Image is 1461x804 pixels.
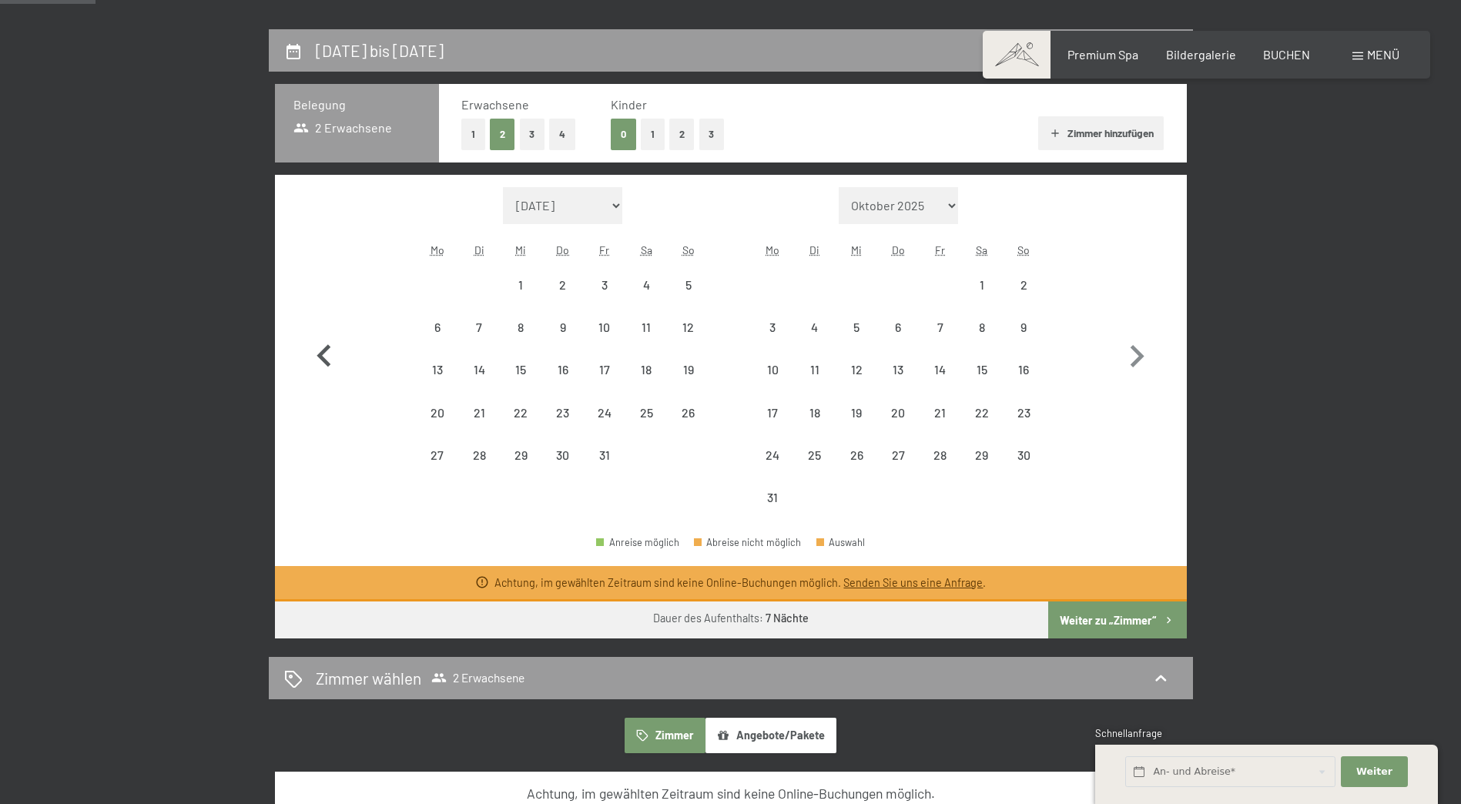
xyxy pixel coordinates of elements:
div: 23 [1004,407,1043,445]
button: 1 [461,119,485,150]
div: 13 [418,363,457,402]
div: Anreise nicht möglich [961,264,1003,306]
div: Anreise nicht möglich [752,391,793,433]
div: Fri Jul 03 2026 [584,264,625,306]
div: 11 [796,363,834,402]
div: Anreise nicht möglich [500,434,541,476]
abbr: Montag [766,243,779,256]
div: Fri Jul 10 2026 [584,307,625,348]
div: Tue Aug 18 2026 [794,391,836,433]
div: Anreise nicht möglich [752,307,793,348]
div: Sat Jul 18 2026 [625,349,667,390]
div: 9 [544,321,582,360]
button: 0 [611,119,636,150]
div: Anreise nicht möglich [625,391,667,433]
button: Weiter [1341,756,1407,788]
div: 28 [460,449,498,487]
div: 1 [501,279,540,317]
div: Anreise nicht möglich [542,349,584,390]
span: BUCHEN [1263,47,1310,62]
div: Anreise nicht möglich [584,391,625,433]
div: Anreise nicht möglich [1003,307,1044,348]
abbr: Freitag [599,243,609,256]
div: 15 [501,363,540,402]
div: Mon Jul 27 2026 [417,434,458,476]
div: Anreise nicht möglich [625,264,667,306]
div: 10 [585,321,624,360]
button: Vorheriger Monat [302,187,347,519]
div: Tue Jul 07 2026 [458,307,500,348]
div: Sat Jul 04 2026 [625,264,667,306]
div: Thu Jul 02 2026 [542,264,584,306]
div: 29 [501,449,540,487]
div: 6 [879,321,917,360]
div: Anreise nicht möglich [752,434,793,476]
div: 12 [669,321,707,360]
div: Wed Jul 22 2026 [500,391,541,433]
div: 21 [920,407,959,445]
div: 4 [627,279,665,317]
div: Fri Jul 31 2026 [584,434,625,476]
a: Bildergalerie [1166,47,1236,62]
div: Anreise nicht möglich [1003,391,1044,433]
div: Anreise nicht möglich [458,349,500,390]
div: Mon Aug 24 2026 [752,434,793,476]
div: Sun Aug 09 2026 [1003,307,1044,348]
div: 17 [585,363,624,402]
div: Anreise nicht möglich [836,434,877,476]
div: 29 [963,449,1001,487]
div: Anreise nicht möglich [1003,264,1044,306]
div: Anreise möglich [596,538,679,548]
abbr: Montag [431,243,444,256]
div: Tue Aug 25 2026 [794,434,836,476]
div: 9 [1004,321,1043,360]
div: Abreise nicht möglich [694,538,802,548]
div: 26 [837,449,876,487]
div: Thu Jul 30 2026 [542,434,584,476]
abbr: Sonntag [682,243,695,256]
div: Anreise nicht möglich [877,349,919,390]
div: 14 [920,363,959,402]
div: Tue Jul 21 2026 [458,391,500,433]
div: Sat Aug 08 2026 [961,307,1003,348]
div: Anreise nicht möglich [584,264,625,306]
div: Anreise nicht möglich [667,391,709,433]
abbr: Sonntag [1017,243,1030,256]
div: Mon Aug 03 2026 [752,307,793,348]
div: Tue Jul 14 2026 [458,349,500,390]
div: 28 [920,449,959,487]
abbr: Samstag [641,243,652,256]
div: Anreise nicht möglich [752,349,793,390]
abbr: Freitag [935,243,945,256]
button: 1 [641,119,665,150]
div: Anreise nicht möglich [794,307,836,348]
div: Fri Jul 17 2026 [584,349,625,390]
div: Fri Aug 14 2026 [919,349,960,390]
div: Wed Aug 26 2026 [836,434,877,476]
div: Anreise nicht möglich [919,349,960,390]
div: Thu Aug 27 2026 [877,434,919,476]
div: Anreise nicht möglich [458,307,500,348]
div: Sat Jul 11 2026 [625,307,667,348]
div: Wed Aug 12 2026 [836,349,877,390]
div: Anreise nicht möglich [836,307,877,348]
div: Anreise nicht möglich [500,349,541,390]
div: 25 [627,407,665,445]
abbr: Mittwoch [515,243,526,256]
div: Thu Aug 20 2026 [877,391,919,433]
button: Zimmer [625,718,705,753]
div: 14 [460,363,498,402]
div: Anreise nicht möglich [417,307,458,348]
button: Weiter zu „Zimmer“ [1048,601,1186,638]
span: Kinder [611,97,647,112]
div: Sun Jul 19 2026 [667,349,709,390]
div: 30 [1004,449,1043,487]
div: Mon Aug 17 2026 [752,391,793,433]
div: 2 [1004,279,1043,317]
div: Wed Jul 29 2026 [500,434,541,476]
a: Premium Spa [1067,47,1138,62]
div: 22 [963,407,1001,445]
div: 31 [585,449,624,487]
